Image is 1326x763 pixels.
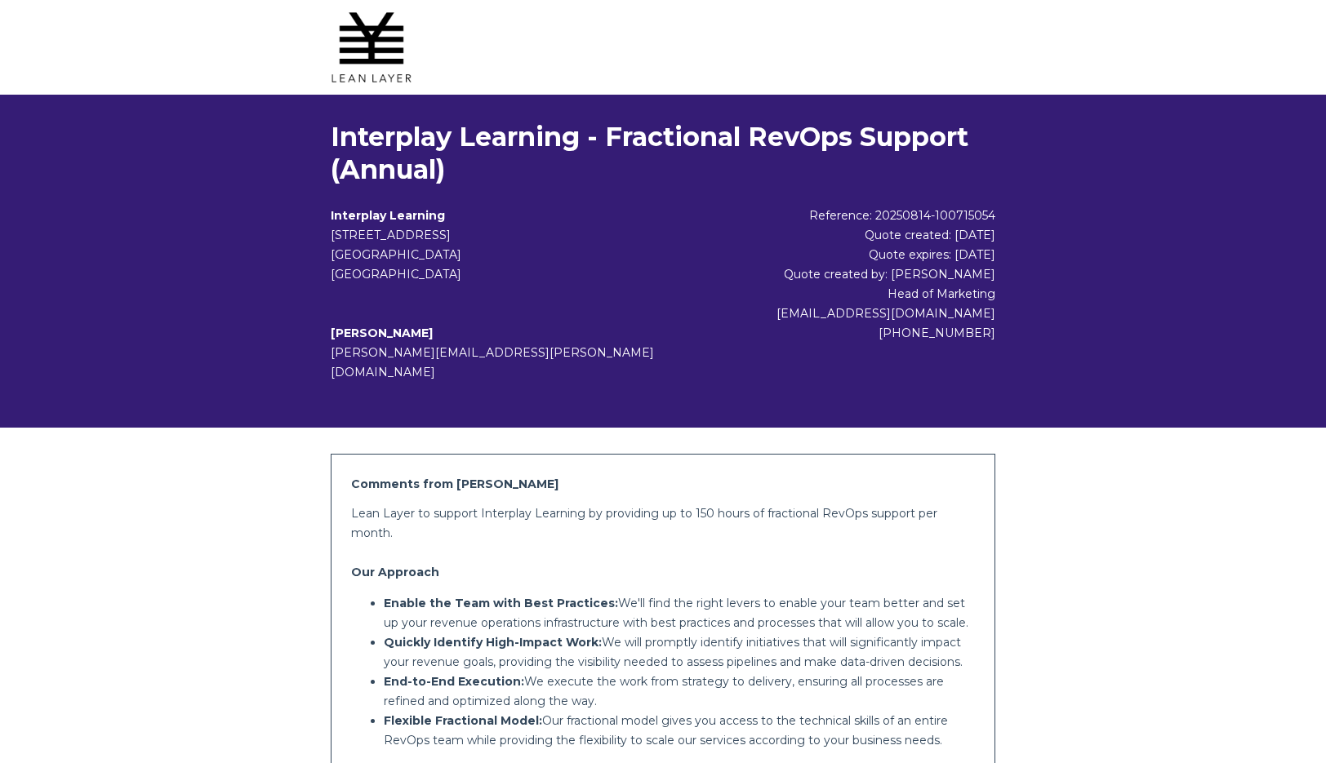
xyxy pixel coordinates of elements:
span: Quote created by: [PERSON_NAME] Head of Marketing [EMAIL_ADDRESS][DOMAIN_NAME] [PHONE_NUMBER] [776,267,995,340]
strong: Quickly Identify High-Impact Work: [384,635,602,650]
p: We'll find the right levers to enable your team better and set up your revenue operations infrast... [384,593,975,632]
div: Quote expires: [DATE] [696,245,996,264]
address: [STREET_ADDRESS] [GEOGRAPHIC_DATA] [GEOGRAPHIC_DATA] [331,225,696,284]
p: We will promptly identify initiatives that will significantly impact your revenue goals, providin... [384,632,975,672]
img: Lean Layer [331,7,412,88]
strong: Enable the Team with Best Practices: [384,596,618,610]
strong: End-to-End Execution: [384,674,524,689]
p: We execute the work from strategy to delivery, ensuring all processes are refined and optimized a... [384,672,975,711]
div: Quote created: [DATE] [696,225,996,245]
h2: Comments from [PERSON_NAME] [351,474,975,494]
strong: Our Approach [351,565,439,579]
p: Lean Layer to support Interplay Learning by providing up to 150 hours of fractional RevOps suppor... [351,503,975,543]
div: Reference: 20250814-100715054 [696,206,996,225]
h1: Interplay Learning - Fractional RevOps Support (Annual) [331,121,995,186]
strong: Flexible Fractional Model: [384,713,542,728]
span: [PERSON_NAME][EMAIL_ADDRESS][PERSON_NAME][DOMAIN_NAME] [331,345,654,379]
b: [PERSON_NAME] [331,326,433,340]
b: Interplay Learning [331,208,445,223]
p: Our fractional model gives you access to the technical skills of an entire RevOps team while prov... [384,711,975,750]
